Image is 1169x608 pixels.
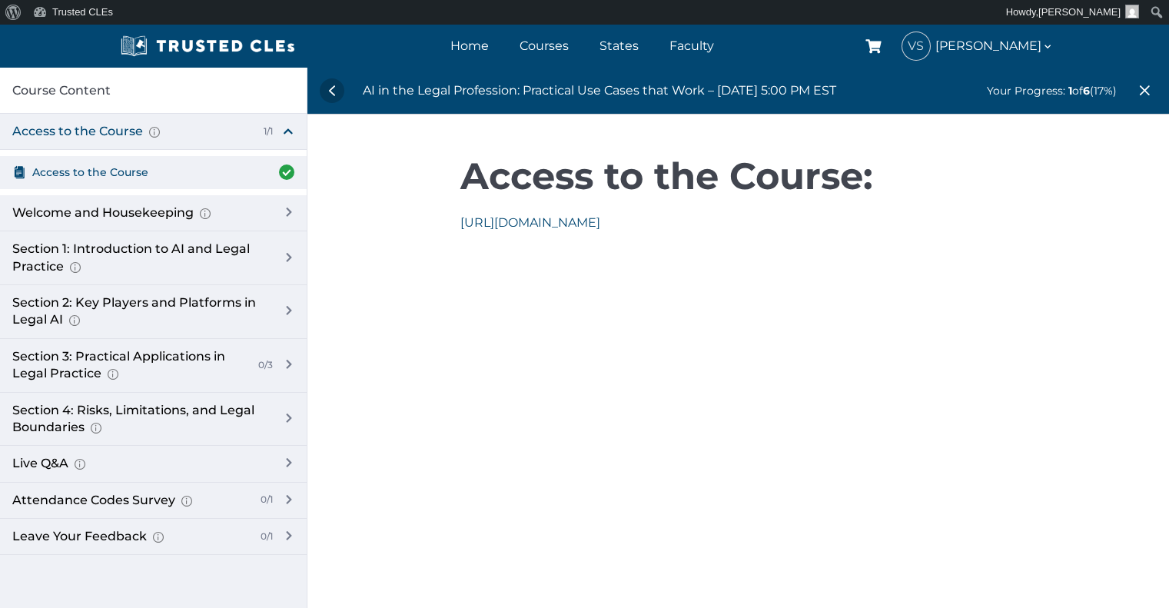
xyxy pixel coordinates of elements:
div: 0/3 [252,359,273,372]
span: 6 [1083,84,1090,98]
div: Leave Your Feedback [12,528,248,545]
div: of (17%) [987,82,1117,99]
div: Section 4: Risks, Limitations, and Legal Boundaries [12,402,267,437]
a: [URL][DOMAIN_NAME] [460,215,600,230]
div: Welcome and Housekeeping [12,204,267,221]
div: 0/1 [254,530,273,543]
div: Section 1: Introduction to AI and Legal Practice [12,241,267,275]
div: Access to the Course [12,123,251,140]
a: Faculty [666,35,718,57]
a: Courses [516,35,573,57]
span: Course Content [12,81,111,101]
span: [PERSON_NAME] [1038,6,1121,18]
img: Trusted CLEs [116,35,300,58]
span: Your Progress: [987,84,1065,98]
h2: Access to the Course: [460,139,1016,213]
div: 1/1 [257,125,273,138]
div: Section 2: Key Players and Platforms in Legal AI [12,294,267,329]
div: Attendance Codes Survey [12,492,248,509]
a: Home [447,35,493,57]
span: VS [902,32,930,60]
span: Access to the Course [32,164,148,181]
div: Live Q&A [12,455,267,472]
div: 0/1 [254,493,273,507]
span: 1 [1068,84,1072,98]
div: Section 3: Practical Applications in Legal Practice [12,348,246,383]
div: AI in the Legal Profession: Practical Use Cases that Work – [DATE] 5:00 PM EST [363,81,836,101]
a: States [596,35,643,57]
span: [PERSON_NAME] [935,35,1054,56]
